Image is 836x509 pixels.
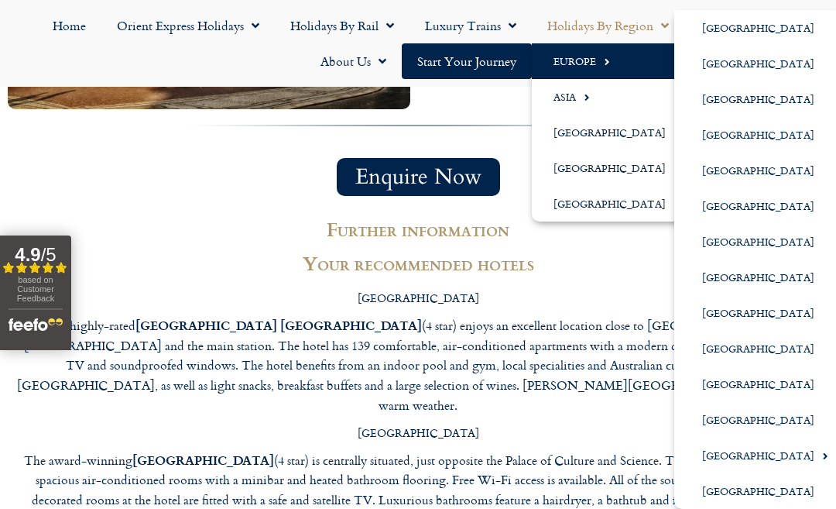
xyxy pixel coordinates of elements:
a: [GEOGRAPHIC_DATA] [532,115,695,150]
a: About Us [305,43,402,79]
a: Asia [532,79,695,115]
a: Home [37,8,101,43]
a: Europe [532,43,695,79]
span: [GEOGRAPHIC_DATA] [358,425,479,441]
span: [GEOGRAPHIC_DATA] [358,290,479,306]
a: Enquire Now [337,158,500,196]
a: Start your Journey [402,43,532,79]
a: Luxury Trains [409,8,532,43]
h2: Your recommended hotels [15,254,821,273]
strong: [GEOGRAPHIC_DATA] [132,451,274,469]
h2: Further information [15,220,821,239]
a: Orient Express Holidays [101,8,275,43]
nav: Menu [8,8,828,79]
a: Holidays by Region [532,8,684,43]
a: [GEOGRAPHIC_DATA] [532,186,695,222]
span: Enquire Now [355,167,481,187]
strong: [GEOGRAPHIC_DATA] [GEOGRAPHIC_DATA] [135,316,422,334]
a: Special Trips [684,8,799,43]
a: Holidays by Rail [275,8,409,43]
p: The highly-rated (4 star) enjoys an excellent location close to [GEOGRAPHIC_DATA]’s [GEOGRAPHIC_D... [15,315,821,415]
a: [GEOGRAPHIC_DATA] [532,150,695,186]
